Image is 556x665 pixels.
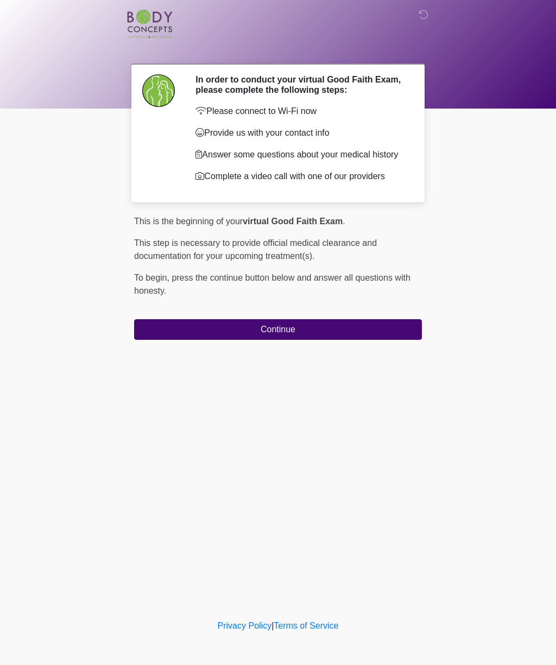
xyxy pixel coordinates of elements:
a: Privacy Policy [218,621,272,630]
span: To begin, [134,273,172,282]
span: This step is necessary to provide official medical clearance and documentation for your upcoming ... [134,238,377,261]
img: Agent Avatar [142,74,175,107]
span: press the continue button below and answer all questions with honesty. [134,273,410,295]
button: Continue [134,319,422,340]
strong: virtual Good Faith Exam [243,217,343,226]
p: Please connect to Wi-Fi now [195,105,406,118]
img: Body Concepts Logo [123,8,175,38]
span: . [343,217,345,226]
h1: ‎ ‎ ‎ [126,39,430,59]
p: Complete a video call with one of our providers [195,170,406,183]
a: Terms of Service [274,621,338,630]
p: Provide us with your contact info [195,126,406,140]
p: Answer some questions about your medical history [195,148,406,161]
h2: In order to conduct your virtual Good Faith Exam, please complete the following steps: [195,74,406,95]
span: This is the beginning of your [134,217,243,226]
a: | [271,621,274,630]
